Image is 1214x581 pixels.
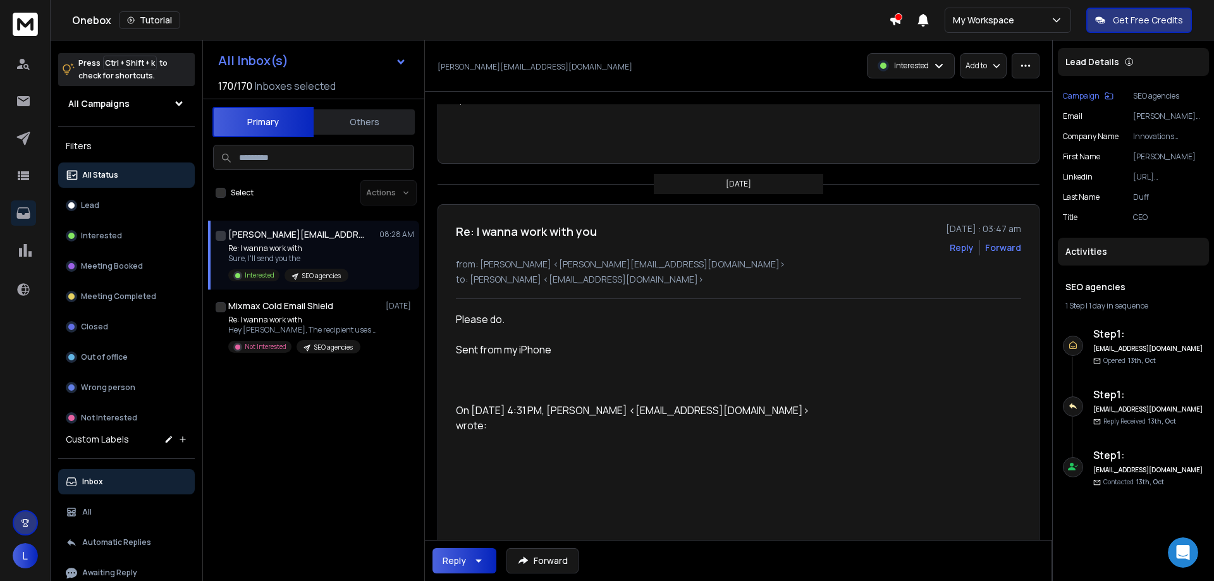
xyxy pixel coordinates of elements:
button: Search for help [18,303,235,328]
p: All Status [82,170,118,180]
div: | [1065,301,1201,311]
button: L [13,543,38,568]
p: Last Name [1063,192,1100,202]
p: CEO [1133,212,1204,223]
p: Hey [PERSON_NAME], The recipient uses Mixmax [228,325,380,335]
p: Press to check for shortcuts. [78,57,168,82]
button: Others [314,108,415,136]
div: Profile image for RajHi, Thanks for the clarification! The analytics percentage can take a little... [13,189,240,236]
button: Campaign [1063,91,1113,101]
h6: Step 1 : [1093,326,1204,341]
div: Navigating Advanced Campaign Options in ReachInbox [26,375,212,401]
p: Not Interested [81,413,137,423]
button: All [58,499,195,525]
p: Lead Details [1065,56,1119,68]
button: Meeting Completed [58,284,195,309]
button: Lead [58,193,195,218]
p: [URL][DOMAIN_NAME][PERSON_NAME] [1133,172,1204,182]
button: Tutorial [119,11,180,29]
span: 1 day in sequence [1089,300,1148,311]
p: Innovations Branding House [1133,131,1204,142]
h1: SEO agencies [1065,281,1201,293]
p: Inbox [82,477,103,487]
h6: [EMAIL_ADDRESS][DOMAIN_NAME] [1093,405,1204,414]
p: linkedin [1063,172,1093,182]
h3: Filters [58,137,195,155]
p: Meeting Booked [81,261,143,271]
p: [PERSON_NAME][EMAIL_ADDRESS][DOMAIN_NAME] [1133,111,1204,121]
p: Duff [1133,192,1204,202]
div: Onebox [72,11,889,29]
p: SEO agencies [314,343,353,352]
p: Campaign [1063,91,1100,101]
span: Help [200,426,221,435]
h1: All Inbox(s) [218,54,288,67]
p: [DATE] : 03:47 am [946,223,1021,235]
div: Optimizing Warmup Settings in ReachInbox [26,338,212,365]
span: 13th, Oct [1136,477,1164,486]
div: Optimizing Warmup Settings in ReachInbox [18,333,235,370]
button: Meeting Booked [58,254,195,279]
p: Not Interested [245,342,286,352]
div: Navigating Advanced Campaign Options in ReachInbox [18,370,235,407]
span: 1 Step [1065,300,1084,311]
blockquote: On [DATE] 4:31 PM, [PERSON_NAME] <[EMAIL_ADDRESS][DOMAIN_NAME]> wrote: [456,403,825,479]
p: Opened [1103,356,1156,365]
h3: Custom Labels [66,433,129,446]
p: Company Name [1063,131,1119,142]
p: [PERSON_NAME] [1133,152,1204,162]
div: Recent message [26,181,227,194]
h6: [EMAIL_ADDRESS][DOMAIN_NAME] [1093,344,1204,353]
button: All Status [58,162,195,188]
div: Reply [443,554,466,567]
button: All Inbox(s) [208,48,417,73]
span: Hi, Thanks for the clarification! The analytics percentage can take a little time to update. It’s... [56,200,1132,211]
h1: Mixmax Cold Email Shield [228,300,333,312]
img: Profile image for Raj [159,20,185,46]
div: Sent from my iPhone [456,342,825,357]
span: Ctrl + Shift + k [103,56,157,70]
button: Reply [432,548,496,573]
button: Inbox [58,469,195,494]
button: Wrong person [58,375,195,400]
p: Sure, I'll send you the [228,254,348,264]
button: Interested [58,223,195,248]
div: Close [218,20,240,43]
p: Automatic Replies [82,537,151,547]
div: [PERSON_NAME] [56,212,130,226]
h1: Re: I wanna work with you [456,223,597,240]
p: Re: I wanna work with [228,243,348,254]
div: Activities [1058,238,1209,266]
button: Messages [84,394,168,445]
img: Profile image for Lakshita [183,20,209,46]
p: Reply Received [1103,417,1176,426]
h6: [EMAIL_ADDRESS][DOMAIN_NAME] [1093,465,1204,475]
h6: Step 1 : [1093,448,1204,463]
button: Forward [506,548,579,573]
div: Forward [985,242,1021,254]
p: Email [1063,111,1082,121]
div: Send us a message [26,254,211,267]
button: Closed [58,314,195,339]
p: How can we assist you [DATE]? [25,111,228,154]
h3: Inboxes selected [255,78,336,94]
span: 13th, Oct [1128,356,1156,365]
p: Lead [81,200,99,211]
div: I'm the owner of Lookamedia . com. [456,539,825,554]
iframe: Intercom live chat [1168,537,1198,568]
p: Interested [894,61,929,71]
p: to: [PERSON_NAME] <[EMAIL_ADDRESS][DOMAIN_NAME]> [456,273,1021,286]
div: We typically reply in under 15 minutes [26,267,211,280]
button: Help [169,394,253,445]
div: • 3h ago [132,212,168,226]
button: Reply [950,242,974,254]
p: from: [PERSON_NAME] <[PERSON_NAME][EMAIL_ADDRESS][DOMAIN_NAME]> [456,258,1021,271]
button: Primary [212,107,314,137]
h1: [PERSON_NAME][EMAIL_ADDRESS][DOMAIN_NAME] [228,228,367,241]
p: 08:28 AM [379,229,414,240]
button: Out of office [58,345,195,370]
p: Awaiting Reply [82,568,137,578]
p: Closed [81,322,108,332]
